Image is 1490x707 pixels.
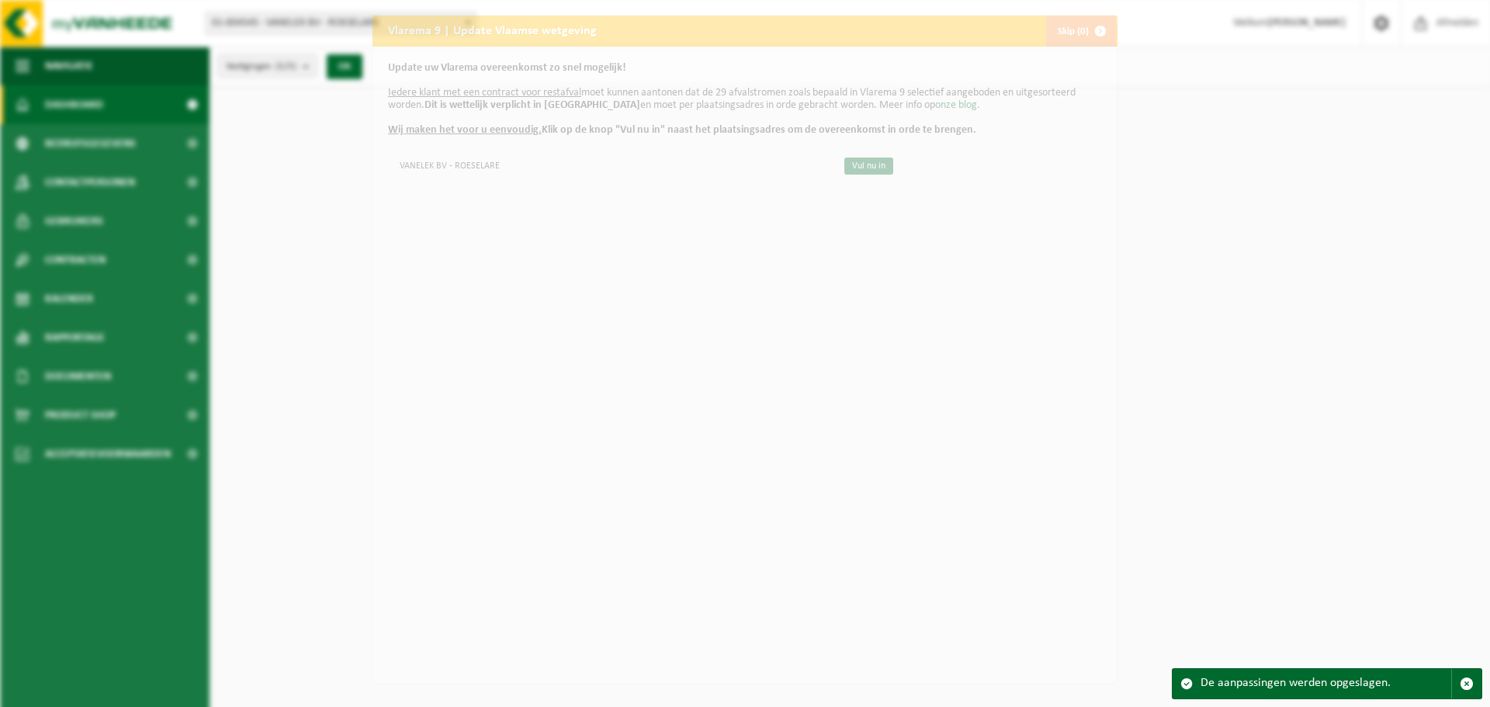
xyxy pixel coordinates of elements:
[372,16,612,45] h2: Vlarema 9 | Update Vlaamse wetgeving
[935,99,980,111] a: onze blog.
[388,124,976,136] b: Klik op de knop "Vul nu in" naast het plaatsingsadres om de overeenkomst in orde te brengen.
[388,87,581,99] u: Iedere klant met een contract voor restafval
[424,99,640,111] b: Dit is wettelijk verplicht in [GEOGRAPHIC_DATA]
[388,62,1102,137] p: moet kunnen aantonen dat de 29 afvalstromen zoals bepaald in Vlarema 9 selectief aangeboden en ui...
[388,124,542,136] u: Wij maken het voor u eenvoudig.
[388,62,626,74] b: Update uw Vlarema overeenkomst zo snel mogelijk!
[388,152,831,178] td: VANELEK BV - ROESELARE
[844,158,893,175] a: Vul nu in
[1045,16,1116,47] button: Skip (0)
